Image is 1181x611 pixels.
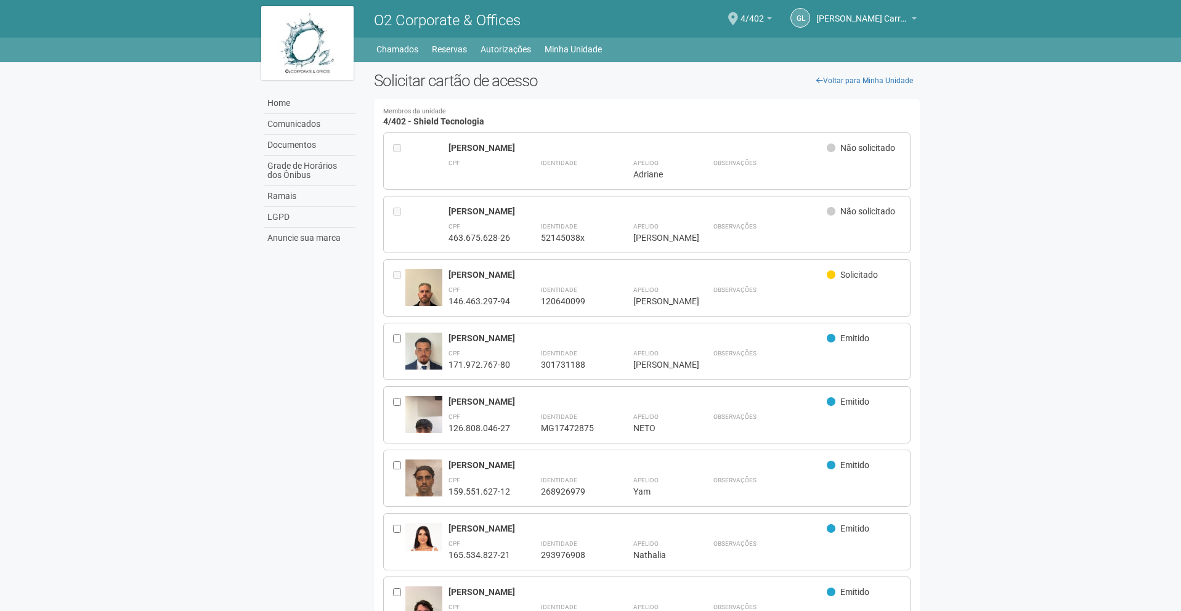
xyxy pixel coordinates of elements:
[541,296,603,307] div: 120640099
[633,232,683,243] div: [PERSON_NAME]
[545,41,602,58] a: Minha Unidade
[633,223,659,230] strong: Apelido
[633,160,659,166] strong: Apelido
[816,15,917,25] a: [PERSON_NAME] Carreira dos Reis
[405,269,442,318] img: user.jpg
[840,143,895,153] span: Não solicitado
[840,206,895,216] span: Não solicitado
[448,142,827,153] div: [PERSON_NAME]
[541,232,603,243] div: 52145038x
[448,459,827,471] div: [PERSON_NAME]
[264,228,355,248] a: Anuncie sua marca
[816,2,909,23] span: Gabriel Lemos Carreira dos Reis
[448,423,510,434] div: 126.808.046-27
[374,71,920,90] h2: Solicitar cartão de acesso
[481,41,531,58] a: Autorizações
[713,160,757,166] strong: Observações
[383,108,911,126] h4: 4/402 - Shield Tecnologia
[541,604,577,610] strong: Identidade
[374,12,521,29] span: O2 Corporate & Offices
[448,549,510,560] div: 165.534.827-21
[448,223,460,230] strong: CPF
[633,359,683,370] div: [PERSON_NAME]
[810,71,920,90] a: Voltar para Minha Unidade
[405,459,442,503] img: user.jpg
[541,423,603,434] div: MG17472875
[448,413,460,420] strong: CPF
[633,540,659,547] strong: Apelido
[393,269,405,307] div: Entre em contato com a Aministração para solicitar o cancelamento ou 2a via
[541,223,577,230] strong: Identidade
[448,232,510,243] div: 463.675.628-26
[741,2,764,23] span: 4/402
[448,206,827,217] div: [PERSON_NAME]
[633,413,659,420] strong: Apelido
[840,333,869,343] span: Emitido
[713,286,757,293] strong: Observações
[448,350,460,357] strong: CPF
[383,108,911,115] small: Membros da unidade
[264,135,355,156] a: Documentos
[432,41,467,58] a: Reservas
[541,477,577,484] strong: Identidade
[713,223,757,230] strong: Observações
[633,604,659,610] strong: Apelido
[264,207,355,228] a: LGPD
[633,169,683,180] div: Adriane
[448,523,827,534] div: [PERSON_NAME]
[448,540,460,547] strong: CPF
[448,604,460,610] strong: CPF
[448,477,460,484] strong: CPF
[790,8,810,28] a: GL
[261,6,354,80] img: logo.jpg
[541,160,577,166] strong: Identidade
[541,350,577,357] strong: Identidade
[405,333,442,382] img: user.jpg
[541,286,577,293] strong: Identidade
[713,477,757,484] strong: Observações
[376,41,418,58] a: Chamados
[541,413,577,420] strong: Identidade
[633,549,683,560] div: Nathalia
[541,540,577,547] strong: Identidade
[405,523,442,551] img: user.jpg
[264,186,355,207] a: Ramais
[541,486,603,497] div: 268926979
[840,397,869,407] span: Emitido
[840,460,869,470] span: Emitido
[633,486,683,497] div: Yam
[713,604,757,610] strong: Observações
[405,396,442,462] img: user.jpg
[448,286,460,293] strong: CPF
[448,296,510,307] div: 146.463.297-94
[713,413,757,420] strong: Observações
[633,350,659,357] strong: Apelido
[541,549,603,560] div: 293976908
[448,333,827,344] div: [PERSON_NAME]
[541,359,603,370] div: 301731188
[633,423,683,434] div: NETO
[633,296,683,307] div: [PERSON_NAME]
[713,540,757,547] strong: Observações
[448,160,460,166] strong: CPF
[264,93,355,114] a: Home
[633,286,659,293] strong: Apelido
[264,114,355,135] a: Comunicados
[741,15,772,25] a: 4/402
[448,396,827,407] div: [PERSON_NAME]
[448,586,827,597] div: [PERSON_NAME]
[840,587,869,597] span: Emitido
[713,350,757,357] strong: Observações
[448,486,510,497] div: 159.551.627-12
[264,156,355,186] a: Grade de Horários dos Ônibus
[840,524,869,533] span: Emitido
[448,269,827,280] div: [PERSON_NAME]
[633,477,659,484] strong: Apelido
[448,359,510,370] div: 171.972.767-80
[840,270,878,280] span: Solicitado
